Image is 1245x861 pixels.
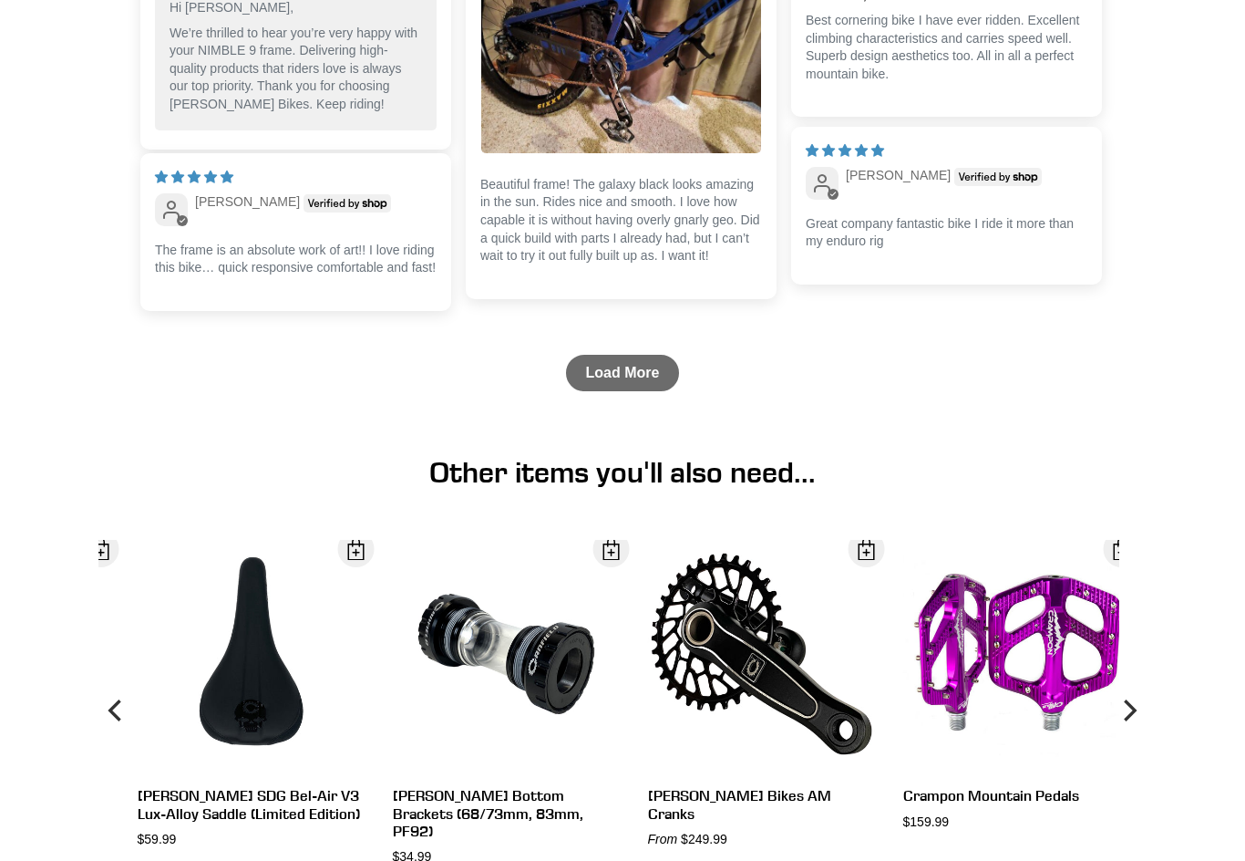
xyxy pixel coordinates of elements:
[806,215,1087,251] p: Great company fantastic bike I ride it more than my enduro rig
[170,25,422,114] p: We’re thrilled to hear you’re very happy with your NIMBLE 9 frame. Delivering high-quality produc...
[954,168,1043,186] img: Verified by Shop
[566,355,680,391] a: Load More
[195,194,300,209] span: [PERSON_NAME]
[126,455,1119,490] h1: Other items you'll also need...
[806,12,1087,83] p: Best cornering bike I have ever ridden. Excellent climbing characteristics and carries speed well...
[806,143,884,158] span: 5 star review
[155,170,233,184] span: 5 star review
[480,176,762,265] p: Beautiful frame! The galaxy black looks amazing in the sun. Rides nice and smooth. I love how cap...
[138,540,365,848] a: [PERSON_NAME] SDG Bel-Air V3 Lux-Alloy Saddle (Limited Edition) $59.99 Open Dialog Canfield SDG B...
[846,168,951,182] span: [PERSON_NAME]
[155,242,437,277] p: The frame is an absolute work of art!! I love riding this bike… quick responsive comfortable and ...
[304,194,392,213] img: Verified by Shop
